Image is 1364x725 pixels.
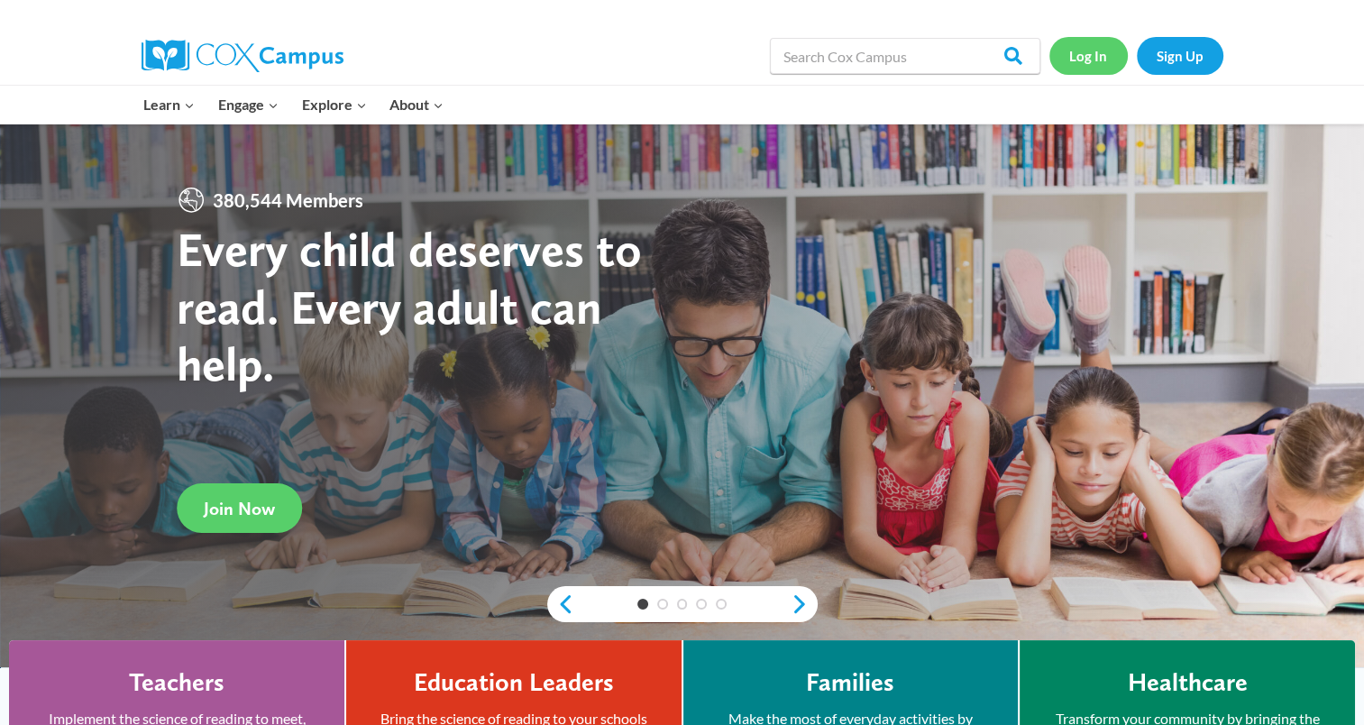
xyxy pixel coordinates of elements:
[547,586,818,622] div: content slider buttons
[177,220,642,392] strong: Every child deserves to read. Every adult can help.
[677,599,688,610] a: 3
[206,186,371,215] span: 380,544 Members
[206,86,290,124] button: Child menu of Engage
[129,667,224,698] h4: Teachers
[637,599,648,610] a: 1
[547,593,574,615] a: previous
[177,483,302,533] a: Join Now
[142,40,343,72] img: Cox Campus
[791,593,818,615] a: next
[1137,37,1223,74] a: Sign Up
[378,86,455,124] button: Child menu of About
[716,599,727,610] a: 5
[1049,37,1128,74] a: Log In
[204,498,275,519] span: Join Now
[696,599,707,610] a: 4
[133,86,207,124] button: Child menu of Learn
[806,667,894,698] h4: Families
[1127,667,1247,698] h4: Healthcare
[414,667,614,698] h4: Education Leaders
[290,86,379,124] button: Child menu of Explore
[133,86,455,124] nav: Primary Navigation
[1049,37,1223,74] nav: Secondary Navigation
[657,599,668,610] a: 2
[770,38,1040,74] input: Search Cox Campus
